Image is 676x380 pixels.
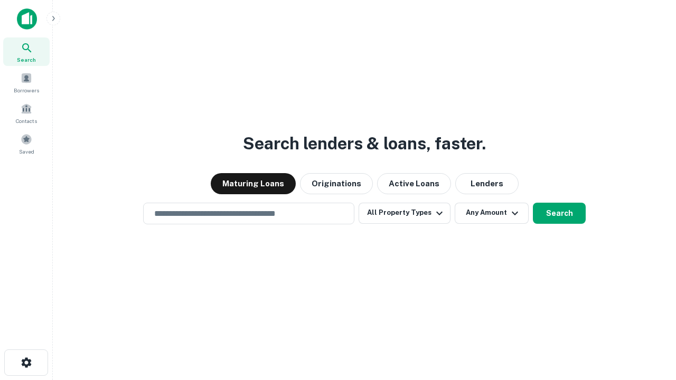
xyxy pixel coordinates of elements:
[3,68,50,97] a: Borrowers
[533,203,586,224] button: Search
[623,262,676,312] iframe: Chat Widget
[243,131,486,156] h3: Search lenders & loans, faster.
[300,173,373,194] button: Originations
[3,129,50,158] a: Saved
[14,86,39,94] span: Borrowers
[377,173,451,194] button: Active Loans
[17,55,36,64] span: Search
[3,37,50,66] a: Search
[16,117,37,125] span: Contacts
[455,173,519,194] button: Lenders
[17,8,37,30] img: capitalize-icon.png
[359,203,450,224] button: All Property Types
[455,203,529,224] button: Any Amount
[3,99,50,127] a: Contacts
[19,147,34,156] span: Saved
[211,173,296,194] button: Maturing Loans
